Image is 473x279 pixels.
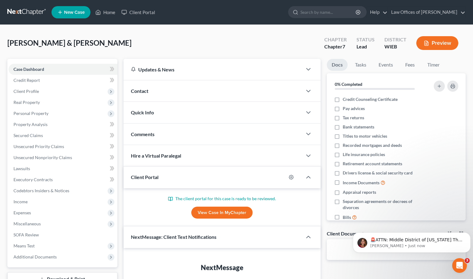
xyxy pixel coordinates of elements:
[13,155,72,160] span: Unsecured Nonpriority Claims
[131,196,313,202] p: The client portal for this case is ready to be reviewed.
[131,131,154,137] span: Comments
[9,130,117,141] a: Secured Claims
[13,144,64,149] span: Unsecured Priority Claims
[13,78,40,83] span: Credit Report
[13,232,39,237] span: SOFA Review
[367,7,387,18] a: Help
[343,115,364,121] span: Tax returns
[343,133,387,139] span: Titles to motor vehicles
[9,174,117,185] a: Executory Contracts
[13,111,48,116] span: Personal Property
[9,64,117,75] a: Case Dashboard
[131,109,154,115] span: Quick Info
[131,153,181,159] span: Hire a Virtual Paralegal
[384,43,406,50] div: WIEB
[13,89,39,94] span: Client Profile
[343,142,402,148] span: Recorded mortgages and deeds
[131,174,158,180] span: Client Portal
[357,43,375,50] div: Lead
[343,170,413,176] span: Drivers license & social security card
[13,221,41,226] span: Miscellaneous
[131,66,295,73] div: Updates & News
[13,166,30,171] span: Lawsuits
[9,119,117,130] a: Property Analysis
[7,38,132,47] span: [PERSON_NAME] & [PERSON_NAME]
[13,210,31,215] span: Expenses
[332,244,461,250] p: No client documents yet.
[327,59,348,71] a: Docs
[452,258,467,273] iframe: Intercom live chat
[350,220,473,262] iframe: Intercom notifications message
[357,36,375,43] div: Status
[400,59,420,71] a: Fees
[13,199,28,204] span: Income
[335,82,362,87] strong: 0% Completed
[343,96,398,102] span: Credit Counseling Certificate
[92,7,118,18] a: Home
[13,243,35,248] span: Means Test
[416,36,458,50] button: Preview
[324,36,347,43] div: Chapter
[13,133,43,138] span: Secured Claims
[343,161,402,167] span: Retirement account statements
[465,258,470,263] span: 3
[118,7,158,18] a: Client Portal
[13,254,57,259] span: Additional Documents
[13,67,44,72] span: Case Dashboard
[327,230,366,237] div: Client Documents
[9,163,117,174] a: Lawsuits
[9,75,117,86] a: Credit Report
[191,207,253,219] a: View Case in MyChapter
[388,7,465,18] a: Law Offices of [PERSON_NAME]
[131,234,216,240] span: NextMessage: Client Text Notifications
[9,229,117,240] a: SOFA Review
[136,263,308,272] div: NextMessage
[324,43,347,50] div: Chapter
[422,59,444,71] a: Timer
[384,36,406,43] div: District
[342,44,345,49] span: 7
[374,59,398,71] a: Events
[350,59,371,71] a: Tasks
[300,6,357,18] input: Search by name...
[343,105,365,112] span: Pay advices
[9,141,117,152] a: Unsecured Priority Claims
[343,124,374,130] span: Bank statements
[13,100,40,105] span: Real Property
[343,151,385,158] span: Life insurance policies
[13,122,48,127] span: Property Analysis
[343,198,426,211] span: Separation agreements or decrees of divorces
[343,214,351,220] span: Bills
[343,189,376,195] span: Appraisal reports
[64,10,85,15] span: New Case
[13,177,53,182] span: Executory Contracts
[9,152,117,163] a: Unsecured Nonpriority Claims
[131,88,148,94] span: Contact
[343,180,380,186] span: Income Documents
[13,188,69,193] span: Codebtors Insiders & Notices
